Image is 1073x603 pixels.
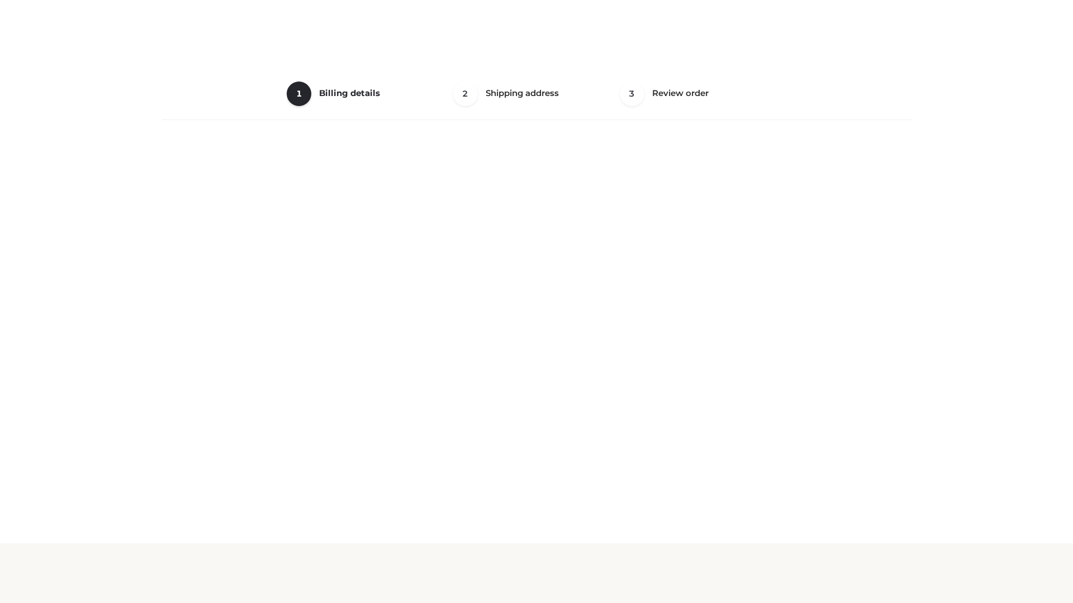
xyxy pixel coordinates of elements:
span: Billing details [319,88,380,98]
span: 1 [287,82,311,106]
span: Review order [652,88,709,98]
span: 2 [453,82,478,106]
span: Shipping address [486,88,559,98]
span: 3 [620,82,644,106]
